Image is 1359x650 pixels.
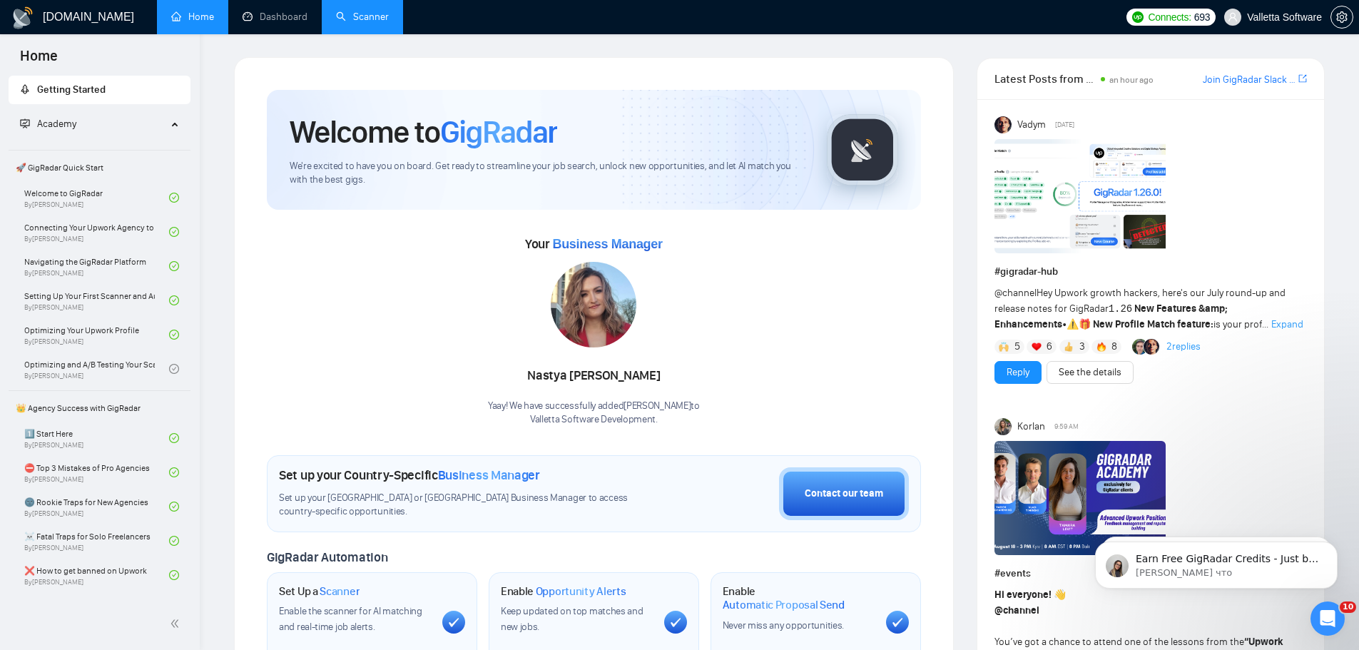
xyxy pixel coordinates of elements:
a: ⛔ Top 3 Mistakes of Pro AgenciesBy[PERSON_NAME] [24,457,169,488]
span: 5 [1014,340,1020,354]
span: check-circle [169,227,179,237]
span: check-circle [169,261,179,271]
span: check-circle [169,364,179,374]
a: Navigating the GigRadar PlatformBy[PERSON_NAME] [24,250,169,282]
img: Alex B [1132,339,1148,355]
span: check-circle [169,433,179,443]
a: 🌚 Rookie Traps for New AgenciesBy[PERSON_NAME] [24,491,169,522]
a: See the details [1059,365,1121,380]
a: Join GigRadar Slack Community [1203,72,1296,88]
span: 👑 Agency Success with GigRadar [10,394,189,422]
h1: Set up your Country-Specific [279,467,540,483]
img: gigradar-logo.png [827,114,898,186]
code: 1.26 [1109,303,1133,315]
h1: # events [994,566,1307,582]
button: Reply [994,361,1042,384]
span: Connects: [1148,9,1191,25]
span: We're excited to have you on board. Get ready to streamline your job search, unlock new opportuni... [290,160,804,187]
span: ⚠️ [1067,318,1079,330]
h1: Enable [723,584,875,612]
div: Contact our team [805,486,883,502]
span: Automatic Proposal Send [723,598,845,612]
iframe: Intercom notifications сообщение [1074,512,1359,611]
img: 1686180585495-117.jpg [551,262,636,347]
h1: Enable [501,584,626,599]
span: Getting Started [37,83,106,96]
button: setting [1330,6,1353,29]
span: Business Manager [552,237,662,251]
span: Korlan [1017,419,1045,435]
img: 🙌 [999,342,1009,352]
span: 🎁 [1079,318,1091,330]
a: Setting Up Your First Scanner and Auto-BidderBy[PERSON_NAME] [24,285,169,316]
span: Opportunity Alerts [536,584,626,599]
strong: New Profile Match feature: [1093,318,1213,330]
a: Optimizing Your Upwork ProfileBy[PERSON_NAME] [24,319,169,350]
span: check-circle [169,193,179,203]
button: See the details [1047,361,1134,384]
a: 2replies [1166,340,1201,354]
div: Nastya [PERSON_NAME] [488,364,700,388]
a: setting [1330,11,1353,23]
span: @channel [994,287,1037,299]
span: 8 [1111,340,1117,354]
span: 3 [1079,340,1085,354]
li: Getting Started [9,76,190,104]
a: Welcome to GigRadarBy[PERSON_NAME] [24,182,169,213]
span: 👋 [1054,589,1066,601]
a: homeHome [171,11,214,23]
span: Scanner [320,584,360,599]
span: user [1228,12,1238,22]
span: Your [525,236,663,252]
iframe: Intercom live chat [1310,601,1345,636]
h1: Welcome to [290,113,557,151]
span: export [1298,73,1307,84]
button: Contact our team [779,467,909,520]
img: F09AC4U7ATU-image.png [994,139,1166,253]
span: Expand [1271,318,1303,330]
span: Business Manager [438,467,540,483]
span: check-circle [169,330,179,340]
span: check-circle [169,570,179,580]
span: rocket [20,84,30,94]
span: 🚀 GigRadar Quick Start [10,153,189,182]
img: Korlan [994,418,1012,435]
span: GigRadar Automation [267,549,387,565]
h1: # gigradar-hub [994,264,1307,280]
span: 6 [1047,340,1052,354]
a: 1️⃣ Start HereBy[PERSON_NAME] [24,422,169,454]
span: Keep updated on top matches and new jobs. [501,605,643,633]
span: Vadym [1017,117,1046,133]
span: an hour ago [1109,75,1154,85]
img: 👍 [1064,342,1074,352]
span: check-circle [169,295,179,305]
span: fund-projection-screen [20,118,30,128]
span: [DATE] [1055,118,1074,131]
span: double-left [170,616,184,631]
img: Vadym [994,116,1012,133]
span: @channel [994,604,1039,616]
h1: Set Up a [279,584,360,599]
span: check-circle [169,536,179,546]
a: ☠️ Fatal Traps for Solo FreelancersBy[PERSON_NAME] [24,525,169,557]
a: Optimizing and A/B Testing Your Scanner for Better ResultsBy[PERSON_NAME] [24,353,169,385]
span: Enable the scanner for AI matching and real-time job alerts. [279,605,422,633]
a: dashboardDashboard [243,11,307,23]
a: export [1298,72,1307,86]
span: Academy [20,118,76,130]
span: 10 [1340,601,1356,613]
a: searchScanner [336,11,389,23]
a: Connecting Your Upwork Agency to GigRadarBy[PERSON_NAME] [24,216,169,248]
span: Hey Upwork growth hackers, here's our July round-up and release notes for GigRadar • is your prof... [994,287,1286,330]
span: Home [9,46,69,76]
img: ❤️ [1032,342,1042,352]
img: F09ASNL5WRY-GR%20Academy%20-%20Tamara%20Levit.png [994,441,1166,555]
span: Academy [37,118,76,130]
a: ❌ How to get banned on UpworkBy[PERSON_NAME] [24,559,169,591]
a: Reply [1007,365,1029,380]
